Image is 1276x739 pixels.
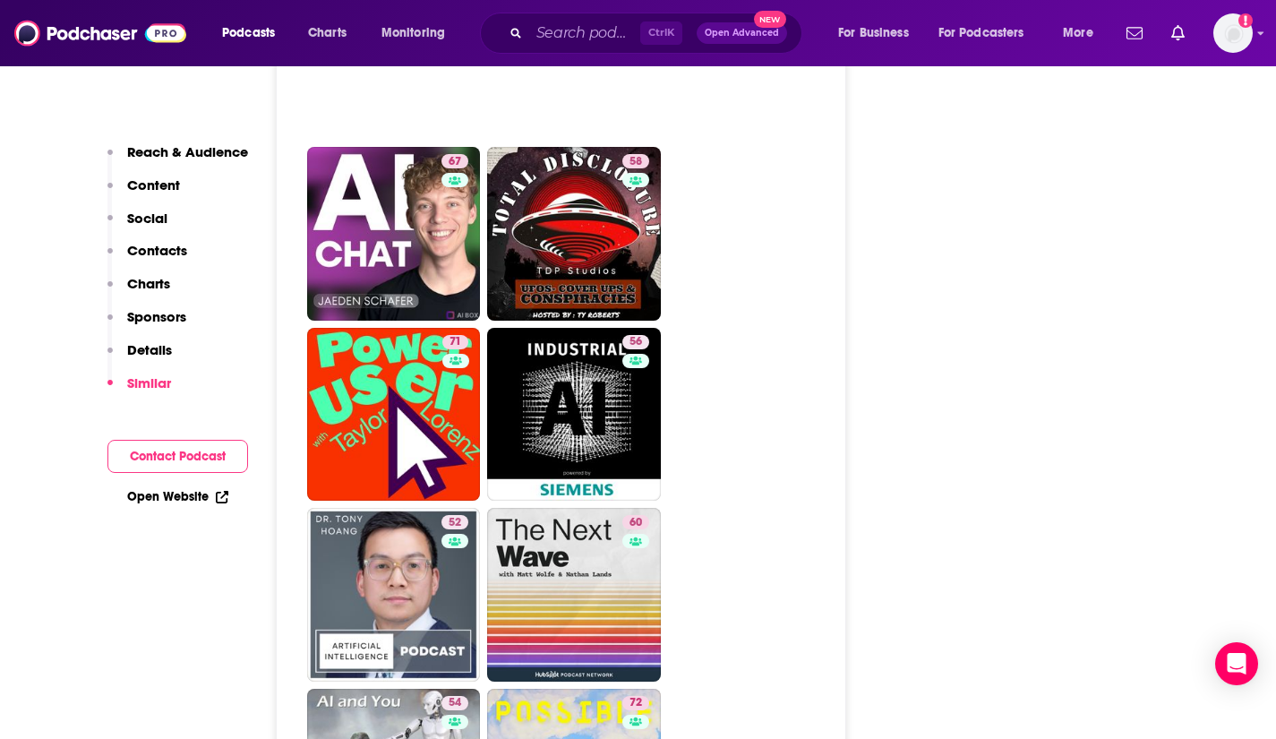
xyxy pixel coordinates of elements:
[529,19,640,47] input: Search podcasts, credits, & more...
[629,153,642,171] span: 58
[127,275,170,292] p: Charts
[487,328,661,502] a: 56
[222,21,275,46] span: Podcasts
[622,515,649,529] a: 60
[107,308,186,341] button: Sponsors
[127,341,172,358] p: Details
[826,19,931,47] button: open menu
[308,21,347,46] span: Charts
[938,21,1024,46] span: For Podcasters
[441,696,468,710] a: 54
[107,242,187,275] button: Contacts
[1213,13,1253,53] button: Show profile menu
[838,21,909,46] span: For Business
[705,29,779,38] span: Open Advanced
[1119,18,1150,48] a: Show notifications dropdown
[14,16,186,50] img: Podchaser - Follow, Share and Rate Podcasts
[450,333,461,351] span: 71
[487,508,661,682] a: 60
[127,242,187,259] p: Contacts
[640,21,682,45] span: Ctrl K
[487,147,661,321] a: 58
[307,147,481,321] a: 67
[629,514,642,532] span: 60
[927,19,1050,47] button: open menu
[107,143,248,176] button: Reach & Audience
[441,154,468,168] a: 67
[107,210,167,243] button: Social
[754,11,786,28] span: New
[127,176,180,193] p: Content
[1050,19,1116,47] button: open menu
[629,694,642,712] span: 72
[629,333,642,351] span: 56
[107,374,171,408] button: Similar
[307,508,481,682] a: 52
[449,514,461,532] span: 52
[307,328,481,502] a: 71
[127,210,167,227] p: Social
[127,489,228,504] a: Open Website
[369,19,468,47] button: open menu
[127,143,248,160] p: Reach & Audience
[1215,642,1258,685] div: Open Intercom Messenger
[107,275,170,308] button: Charts
[127,374,171,391] p: Similar
[107,440,248,473] button: Contact Podcast
[449,694,461,712] span: 54
[1213,13,1253,53] span: Logged in as bigswing
[1213,13,1253,53] img: User Profile
[1238,13,1253,28] svg: Add a profile image
[622,696,649,710] a: 72
[1164,18,1192,48] a: Show notifications dropdown
[697,22,787,44] button: Open AdvancedNew
[381,21,445,46] span: Monitoring
[296,19,357,47] a: Charts
[622,335,649,349] a: 56
[107,176,180,210] button: Content
[449,153,461,171] span: 67
[107,341,172,374] button: Details
[210,19,298,47] button: open menu
[127,308,186,325] p: Sponsors
[497,13,819,54] div: Search podcasts, credits, & more...
[1063,21,1093,46] span: More
[441,515,468,529] a: 52
[442,335,468,349] a: 71
[622,154,649,168] a: 58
